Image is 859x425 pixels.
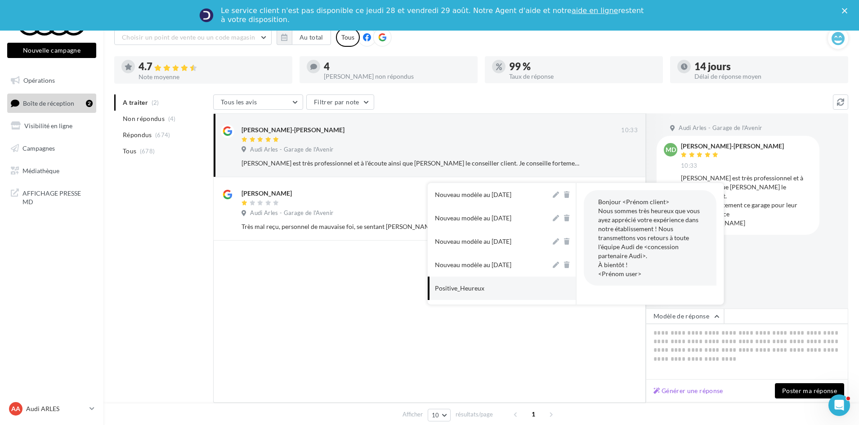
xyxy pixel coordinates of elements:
[456,410,493,419] span: résultats/page
[509,62,656,72] div: 99 %
[5,161,98,180] a: Médiathèque
[277,30,331,45] button: Au total
[681,174,812,228] div: [PERSON_NAME] est très professionnel et à l'écoute ainsi que [PERSON_NAME] le conseiller client. ...
[526,407,541,421] span: 1
[242,189,292,198] div: [PERSON_NAME]
[428,277,551,300] button: Positive_Heureux
[5,139,98,158] a: Campagnes
[828,394,850,416] iframe: Intercom live chat
[5,71,98,90] a: Opérations
[26,404,86,413] p: Audi ARLES
[646,309,724,324] button: Modèle de réponse
[694,62,841,72] div: 14 jours
[428,230,551,253] button: Nouveau modèle au [DATE]
[598,198,700,277] span: Bonjour <Prénom client> Nous sommes très heureux que vous ayez apprécié votre expérience dans not...
[842,8,851,13] div: Fermer
[694,73,841,80] div: Délai de réponse moyen
[123,130,152,139] span: Répondus
[435,190,511,199] div: Nouveau modèle au [DATE]
[5,94,98,113] a: Boîte de réception2
[22,166,59,174] span: Médiathèque
[139,62,285,72] div: 4.7
[428,183,551,206] button: Nouveau modèle au [DATE]
[435,214,511,223] div: Nouveau modèle au [DATE]
[572,6,618,15] a: aide en ligne
[242,159,579,168] div: [PERSON_NAME] est très professionnel et à l'écoute ainsi que [PERSON_NAME] le conseiller client. ...
[428,409,451,421] button: 10
[666,145,676,154] span: MD
[681,143,784,149] div: [PERSON_NAME]-[PERSON_NAME]
[242,125,344,134] div: [PERSON_NAME]-[PERSON_NAME]
[509,73,656,80] div: Taux de réponse
[336,28,360,47] div: Tous
[221,98,257,106] span: Tous les avis
[679,124,762,132] span: Audi Arles - Garage de l'Avenir
[650,385,727,396] button: Générer une réponse
[221,6,645,24] div: Le service client n'est pas disponible ce jeudi 28 et vendredi 29 août. Notre Agent d'aide et not...
[435,284,484,293] div: Positive_Heureux
[621,126,638,134] span: 10:33
[324,62,470,72] div: 4
[139,74,285,80] div: Note moyenne
[428,253,551,277] button: Nouveau modèle au [DATE]
[23,99,74,107] span: Boîte de réception
[242,222,579,231] div: Très mal reçu, personnel de mauvaise foi, se sentant [PERSON_NAME] et menacé quand on vient depen...
[140,148,155,155] span: (678)
[403,410,423,419] span: Afficher
[432,412,439,419] span: 10
[250,209,333,217] span: Audi Arles - Garage de l'Avenir
[213,94,303,110] button: Tous les avis
[22,187,93,206] span: AFFICHAGE PRESSE MD
[324,73,470,80] div: [PERSON_NAME] non répondus
[86,100,93,107] div: 2
[306,94,374,110] button: Filtrer par note
[5,116,98,135] a: Visibilité en ligne
[122,33,255,41] span: Choisir un point de vente ou un code magasin
[199,8,214,22] img: Profile image for Service-Client
[123,147,136,156] span: Tous
[7,43,96,58] button: Nouvelle campagne
[775,383,844,398] button: Poster ma réponse
[681,162,698,170] span: 10:33
[155,131,170,139] span: (674)
[292,30,331,45] button: Au total
[11,404,20,413] span: AA
[428,206,551,230] button: Nouveau modèle au [DATE]
[123,114,165,123] span: Non répondus
[114,30,272,45] button: Choisir un point de vente ou un code magasin
[435,237,511,246] div: Nouveau modèle au [DATE]
[5,183,98,210] a: AFFICHAGE PRESSE MD
[7,400,96,417] a: AA Audi ARLES
[22,144,55,152] span: Campagnes
[435,260,511,269] div: Nouveau modèle au [DATE]
[250,146,333,154] span: Audi Arles - Garage de l'Avenir
[23,76,55,84] span: Opérations
[168,115,176,122] span: (4)
[24,122,72,130] span: Visibilité en ligne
